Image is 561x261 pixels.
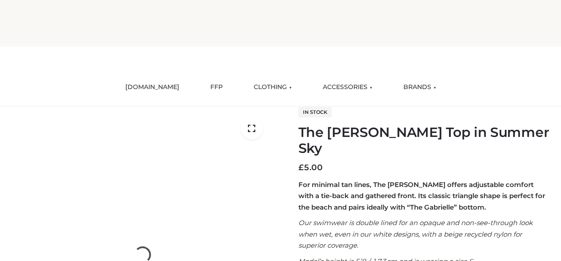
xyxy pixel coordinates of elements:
h1: The [PERSON_NAME] Top in Summer Sky [298,125,550,156]
a: CLOTHING [247,78,298,97]
a: [DOMAIN_NAME] [119,78,186,97]
a: FFP [204,78,229,97]
a: ACCESSORIES [316,78,379,97]
span: In stock [298,107,332,117]
strong: For minimal tan lines, The [PERSON_NAME] offers adjustable comfort with a tie-back and gathered f... [298,180,545,211]
bdi: 5.00 [298,163,323,172]
a: BRANDS [397,78,443,97]
span: £ [298,163,304,172]
em: Our swimwear is double lined for an opaque and non-see-through look when wet, even in our white d... [298,218,533,249]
